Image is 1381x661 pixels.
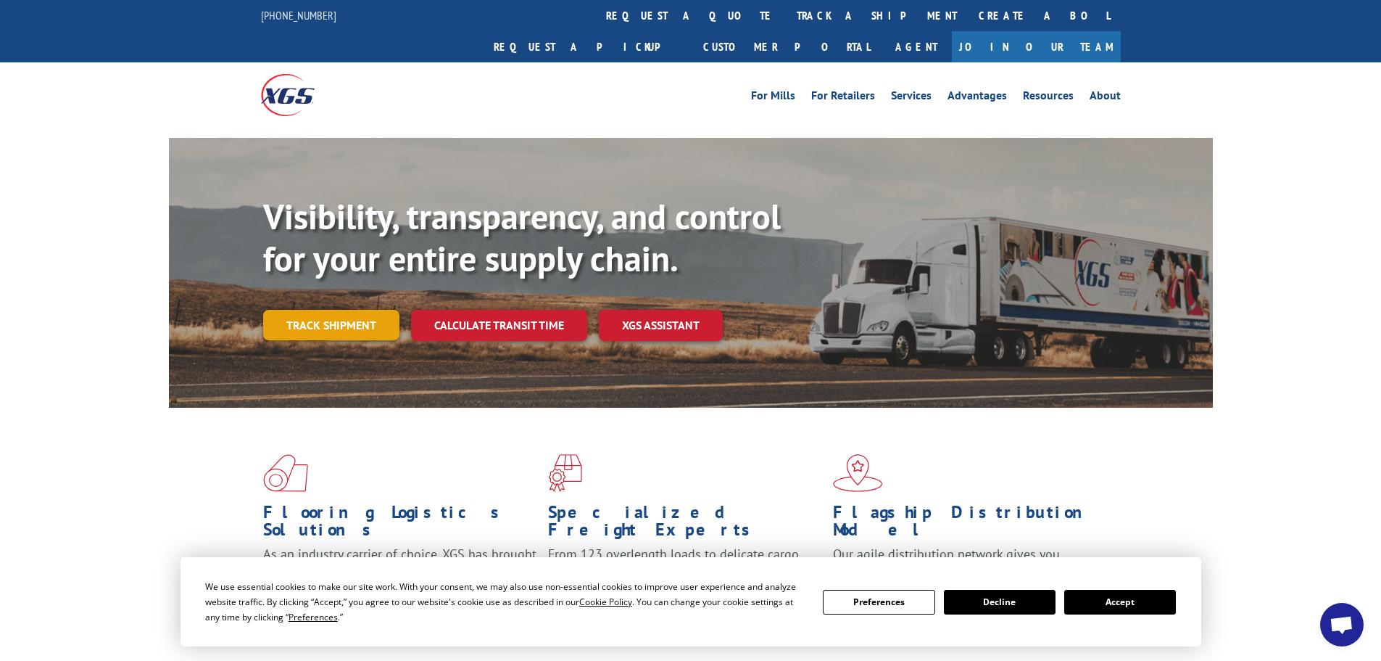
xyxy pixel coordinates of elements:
a: For Retailers [811,90,875,106]
a: Join Our Team [952,31,1121,62]
span: As an industry carrier of choice, XGS has brought innovation and dedication to flooring logistics... [263,546,536,597]
a: XGS ASSISTANT [599,310,723,341]
div: Cookie Consent Prompt [181,557,1201,646]
span: Cookie Policy [579,596,632,608]
span: Our agile distribution network gives you nationwide inventory management on demand. [833,546,1100,580]
a: Open chat [1320,603,1364,646]
p: From 123 overlength loads to delicate cargo, our experienced staff knows the best way to move you... [548,546,822,610]
a: Track shipment [263,310,399,340]
img: xgs-icon-focused-on-flooring-red [548,454,582,492]
div: We use essential cookies to make our site work. With your consent, we may also use non-essential ... [205,579,805,625]
a: Calculate transit time [411,310,587,341]
a: [PHONE_NUMBER] [261,8,336,22]
a: For Mills [751,90,795,106]
button: Decline [944,590,1056,615]
a: Request a pickup [483,31,692,62]
button: Preferences [823,590,934,615]
a: Agent [881,31,952,62]
h1: Specialized Freight Experts [548,504,822,546]
a: Resources [1023,90,1074,106]
a: About [1090,90,1121,106]
h1: Flooring Logistics Solutions [263,504,537,546]
span: Preferences [289,611,338,623]
img: xgs-icon-total-supply-chain-intelligence-red [263,454,308,492]
h1: Flagship Distribution Model [833,504,1107,546]
a: Services [891,90,932,106]
button: Accept [1064,590,1176,615]
img: xgs-icon-flagship-distribution-model-red [833,454,883,492]
a: Customer Portal [692,31,881,62]
b: Visibility, transparency, and control for your entire supply chain. [263,194,781,281]
a: Advantages [947,90,1007,106]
